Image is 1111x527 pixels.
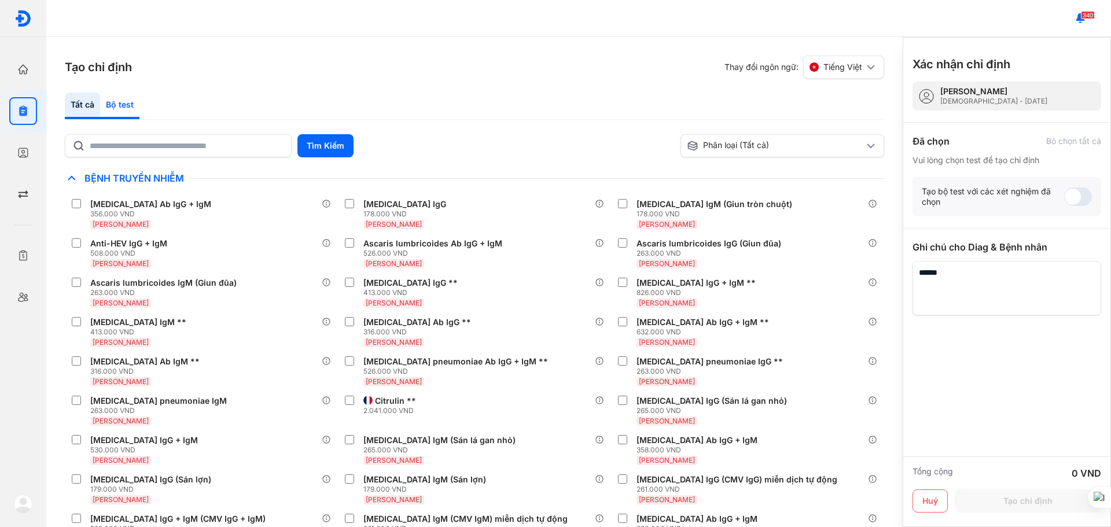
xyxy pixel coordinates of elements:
div: [MEDICAL_DATA] Ab IgG + IgM [90,199,211,209]
span: [PERSON_NAME] [639,259,695,268]
div: [MEDICAL_DATA] IgG (Sán lợn) [90,474,211,485]
span: [PERSON_NAME] [639,298,695,307]
span: [PERSON_NAME] [93,259,149,268]
div: Ascaris lumbricoides Ab IgG + IgM [363,238,502,249]
span: [PERSON_NAME] [639,417,695,425]
span: [PERSON_NAME] [366,298,422,307]
div: Tổng cộng [913,466,953,480]
span: [PERSON_NAME] [93,456,149,465]
div: Tạo bộ test với các xét nghiệm đã chọn [922,186,1064,207]
div: Phân loại (Tất cả) [687,140,864,152]
button: Tạo chỉ định [955,489,1101,513]
div: Ghi chú cho Diag & Bệnh nhân [913,240,1101,254]
div: [DEMOGRAPHIC_DATA] - [DATE] [940,97,1047,106]
span: [PERSON_NAME] [366,456,422,465]
span: [PERSON_NAME] [639,220,695,229]
span: [PERSON_NAME] [93,417,149,425]
div: 826.000 VND [637,288,760,297]
div: 263.000 VND [90,288,241,297]
div: 356.000 VND [90,209,216,219]
div: [MEDICAL_DATA] IgG ** [363,278,458,288]
div: [MEDICAL_DATA] IgG (Sán lá gan nhỏ) [637,396,787,406]
span: [PERSON_NAME] [93,338,149,347]
span: [PERSON_NAME] [93,495,149,504]
div: 263.000 VND [637,249,786,258]
span: [PERSON_NAME] [93,298,149,307]
div: [MEDICAL_DATA] IgG + IgM [90,435,198,445]
div: [MEDICAL_DATA] IgM ** [90,317,186,327]
span: [PERSON_NAME] [639,377,695,386]
div: [MEDICAL_DATA] IgG + IgM ** [637,278,756,288]
button: Tìm Kiếm [297,134,354,157]
div: [MEDICAL_DATA] Ab IgG + IgM ** [637,317,769,327]
div: [MEDICAL_DATA] Ab IgG + IgM [637,435,757,445]
div: 413.000 VND [363,288,462,297]
div: Ascaris lumbricoides IgG (Giun đũa) [637,238,781,249]
div: 358.000 VND [637,445,762,455]
div: Citrulin ** [375,396,416,406]
h3: Tạo chỉ định [65,59,132,75]
span: Tiếng Việt [823,62,862,72]
div: [MEDICAL_DATA] IgG (CMV IgG) miễn dịch tự động [637,474,837,485]
div: Vui lòng chọn test để tạo chỉ định [913,155,1101,165]
div: [MEDICAL_DATA] Ab IgG + IgM [637,514,757,524]
span: [PERSON_NAME] [93,377,149,386]
div: [MEDICAL_DATA] Ab IgM ** [90,356,200,367]
div: [MEDICAL_DATA] IgG [363,199,446,209]
div: Tất cả [65,93,100,119]
div: [MEDICAL_DATA] pneumoniae IgG ** [637,356,783,367]
div: [MEDICAL_DATA] pneumoniae IgM [90,396,227,406]
div: 178.000 VND [363,209,451,219]
div: 263.000 VND [90,406,231,415]
div: 508.000 VND [90,249,172,258]
div: 179.000 VND [90,485,216,494]
span: [PERSON_NAME] [366,220,422,229]
span: Bệnh Truyền Nhiễm [79,172,190,184]
span: [PERSON_NAME] [366,495,422,504]
div: [MEDICAL_DATA] pneumoniae Ab IgG + IgM ** [363,356,548,367]
h3: Xác nhận chỉ định [913,56,1010,72]
div: [MEDICAL_DATA] IgM (Sán lá gan nhỏ) [363,435,516,445]
div: [MEDICAL_DATA] Ab IgG ** [363,317,471,327]
div: Bỏ chọn tất cả [1046,136,1101,146]
img: logo [14,495,32,513]
div: 316.000 VND [90,367,204,376]
div: [PERSON_NAME] [940,86,1047,97]
div: 316.000 VND [363,327,476,337]
div: 265.000 VND [363,445,520,455]
div: 413.000 VND [90,327,191,337]
span: [PERSON_NAME] [366,377,422,386]
span: [PERSON_NAME] [639,338,695,347]
div: 263.000 VND [637,367,788,376]
div: [MEDICAL_DATA] IgM (CMV IgM) miễn dịch tự động [363,514,568,524]
div: Đã chọn [913,134,950,148]
div: 530.000 VND [90,445,203,455]
div: 0 VND [1072,466,1101,480]
div: 632.000 VND [637,327,774,337]
div: Anti-HEV IgG + IgM [90,238,167,249]
button: Huỷ [913,489,948,513]
div: 265.000 VND [637,406,792,415]
div: [MEDICAL_DATA] IgG + IgM (CMV IgG + IgM) [90,514,266,524]
div: [MEDICAL_DATA] IgM (Giun tròn chuột) [637,199,792,209]
div: Thay đổi ngôn ngữ: [724,56,884,79]
span: [PERSON_NAME] [639,495,695,504]
div: Bộ test [100,93,139,119]
div: 179.000 VND [363,485,491,494]
div: 178.000 VND [637,209,797,219]
span: [PERSON_NAME] [366,338,422,347]
span: [PERSON_NAME] [366,259,422,268]
span: [PERSON_NAME] [93,220,149,229]
img: logo [14,10,32,27]
span: [PERSON_NAME] [639,456,695,465]
div: 2.041.000 VND [363,406,421,415]
div: 261.000 VND [637,485,842,494]
div: 526.000 VND [363,367,553,376]
div: 526.000 VND [363,249,507,258]
div: [MEDICAL_DATA] IgM (Sán lợn) [363,474,486,485]
span: 340 [1081,11,1095,19]
div: Ascaris lumbricoides IgM (Giun đũa) [90,278,237,288]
